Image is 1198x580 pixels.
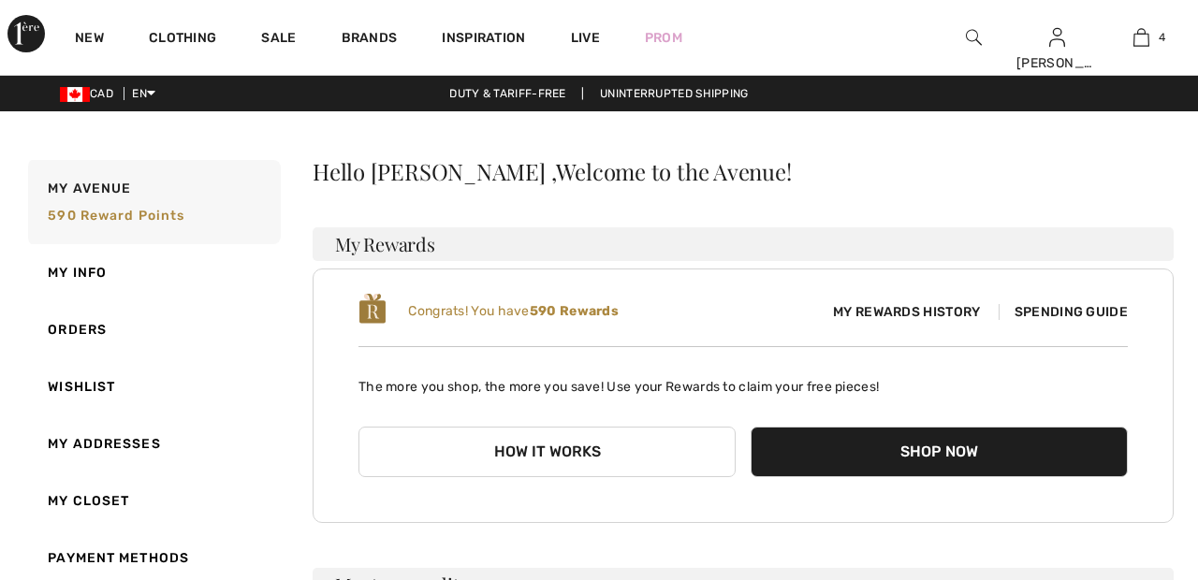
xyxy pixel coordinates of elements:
[556,160,791,182] span: Welcome to the Avenue!
[442,30,525,50] span: Inspiration
[313,160,1174,182] div: Hello [PERSON_NAME] ,
[358,292,387,326] img: loyalty_logo_r.svg
[966,26,982,49] img: search the website
[24,472,281,529] a: My Closet
[7,15,45,52] img: 1ère Avenue
[358,362,1128,397] p: The more you shop, the more you save! Use your Rewards to claim your free pieces!
[24,301,281,358] a: Orders
[24,244,281,301] a: My Info
[645,28,682,48] a: Prom
[342,30,398,50] a: Brands
[60,87,121,100] span: CAD
[60,87,90,102] img: Canadian Dollar
[48,179,131,198] span: My Avenue
[1016,53,1099,73] div: [PERSON_NAME]
[1133,26,1149,49] img: My Bag
[261,30,296,50] a: Sale
[24,358,281,415] a: Wishlist
[818,302,995,322] span: My Rewards History
[1100,26,1182,49] a: 4
[75,30,104,50] a: New
[358,427,736,477] button: How it works
[999,304,1128,320] span: Spending Guide
[24,415,281,472] a: My Addresses
[1159,29,1165,46] span: 4
[751,427,1128,477] button: Shop Now
[48,208,184,224] span: 590 Reward points
[408,303,619,319] span: Congrats! You have
[1049,28,1065,46] a: Sign In
[1049,26,1065,49] img: My Info
[571,28,600,48] a: Live
[530,303,619,319] b: 590 Rewards
[149,30,216,50] a: Clothing
[132,87,155,100] span: EN
[313,227,1174,261] h3: My Rewards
